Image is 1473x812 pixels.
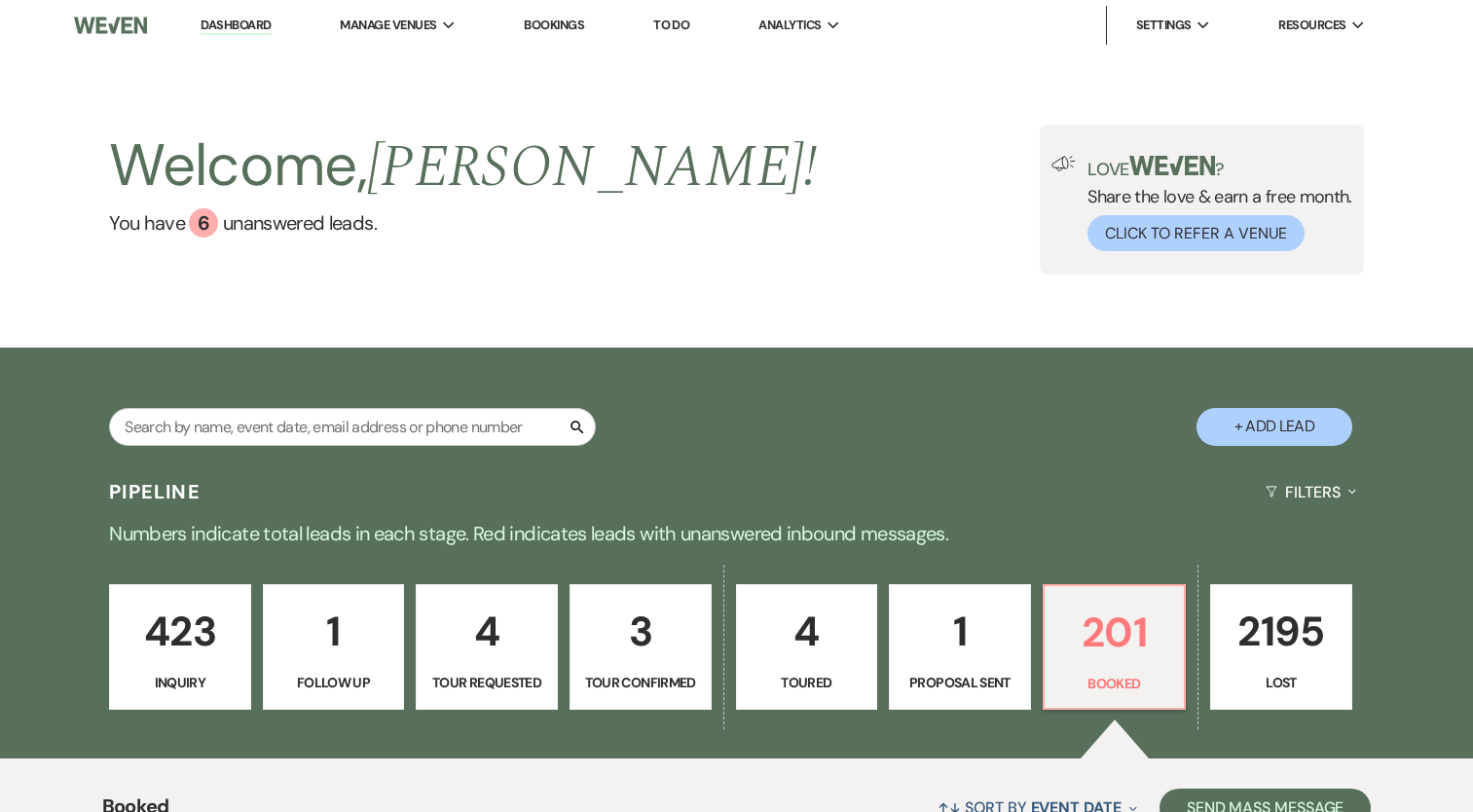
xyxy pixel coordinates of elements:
[1223,672,1340,693] p: Lost
[1043,584,1187,711] a: 201Booked
[340,16,436,35] span: Manage Venues
[1136,16,1192,35] span: Settings
[582,599,699,664] p: 3
[582,672,699,693] p: Tour Confirmed
[570,584,712,711] a: 3Tour Confirmed
[263,584,405,711] a: 1Follow Up
[749,672,865,693] p: Toured
[1197,408,1352,446] button: + Add Lead
[201,17,271,35] a: Dashboard
[1278,16,1345,35] span: Resources
[524,17,584,33] a: Bookings
[758,16,821,35] span: Analytics
[122,599,239,664] p: 423
[749,599,865,664] p: 4
[109,208,817,238] a: You have 6 unanswered leads.
[36,518,1438,549] p: Numbers indicate total leads in each stage. Red indicates leads with unanswered inbound messages.
[1051,156,1076,171] img: loud-speaker-illustration.svg
[1056,673,1173,694] p: Booked
[367,123,817,212] span: [PERSON_NAME] !
[109,408,596,446] input: Search by name, event date, email address or phone number
[189,208,218,238] div: 6
[122,672,239,693] p: Inquiry
[1129,156,1216,175] img: weven-logo-green.svg
[653,17,689,33] a: To Do
[109,125,817,208] h2: Welcome,
[1210,584,1352,711] a: 2195Lost
[1076,156,1352,251] div: Share the love & earn a free month.
[1223,599,1340,664] p: 2195
[889,584,1031,711] a: 1Proposal Sent
[1258,466,1364,518] button: Filters
[1087,156,1352,178] p: Love ?
[736,584,878,711] a: 4Toured
[1056,600,1173,665] p: 201
[109,478,201,505] h3: Pipeline
[74,5,147,46] img: Weven Logo
[902,599,1018,664] p: 1
[416,584,558,711] a: 4Tour Requested
[276,599,392,664] p: 1
[1087,215,1305,251] button: Click to Refer a Venue
[902,672,1018,693] p: Proposal Sent
[428,599,545,664] p: 4
[109,584,251,711] a: 423Inquiry
[428,672,545,693] p: Tour Requested
[276,672,392,693] p: Follow Up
